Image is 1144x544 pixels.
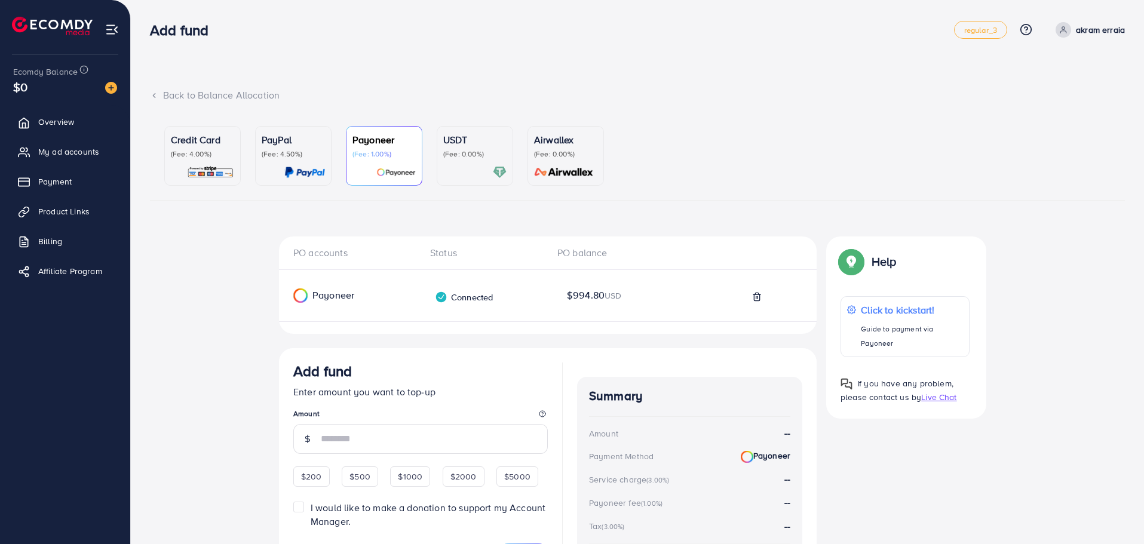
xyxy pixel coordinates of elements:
[841,251,862,272] img: Popup guide
[293,385,548,399] p: Enter amount you want to top-up
[641,499,663,508] small: (1.00%)
[12,17,93,35] img: logo
[9,259,121,283] a: Affiliate Program
[38,235,62,247] span: Billing
[530,165,597,179] img: card
[398,471,422,482] span: $1000
[589,389,790,404] h4: Summary
[646,475,669,485] small: (3.00%)
[13,78,27,96] span: $0
[38,205,90,217] span: Product Links
[349,471,370,482] span: $500
[38,146,99,158] span: My ad accounts
[187,165,234,179] img: card
[150,88,1125,102] div: Back to Balance Allocation
[293,288,308,303] img: Payoneer
[872,254,897,269] p: Help
[443,149,507,159] p: (Fee: 0.00%)
[293,246,421,260] div: PO accounts
[602,522,624,531] small: (3.00%)
[150,21,218,39] h3: Add fund
[605,290,621,302] span: USD
[784,520,790,533] strong: --
[493,165,507,179] img: card
[171,149,234,159] p: (Fee: 4.00%)
[1076,23,1125,37] p: akram erraia
[861,322,963,351] p: Guide to payment via Payoneer
[548,246,675,260] div: PO balance
[38,265,102,277] span: Affiliate Program
[841,377,953,403] span: If you have any problem, please contact us by
[279,288,399,303] div: Payoneer
[376,165,416,179] img: card
[105,82,117,94] img: image
[171,133,234,147] p: Credit Card
[741,451,753,463] img: Payoneer
[567,288,622,302] span: $994.80
[105,23,119,36] img: menu
[954,21,1007,39] a: regular_3
[784,426,790,440] strong: --
[534,149,597,159] p: (Fee: 0.00%)
[352,149,416,159] p: (Fee: 1.00%)
[9,199,121,223] a: Product Links
[38,116,74,128] span: Overview
[450,471,477,482] span: $2000
[921,391,956,403] span: Live Chat
[784,496,790,509] strong: --
[38,176,72,188] span: Payment
[301,471,322,482] span: $200
[589,450,654,462] div: Payment Method
[9,229,121,253] a: Billing
[589,520,628,532] div: Tax
[293,362,352,380] h3: Add fund
[9,140,121,164] a: My ad accounts
[435,291,447,303] img: verified
[293,408,548,423] legend: Amount
[352,133,416,147] p: Payoneer
[1051,22,1125,38] a: akram erraia
[861,303,963,317] p: Click to kickstart!
[13,66,78,78] span: Ecomdy Balance
[435,291,493,303] div: Connected
[311,501,545,528] span: I would like to make a donation to support my Account Manager.
[841,378,852,390] img: Popup guide
[964,26,997,34] span: regular_3
[262,149,325,159] p: (Fee: 4.50%)
[534,133,597,147] p: Airwallex
[1093,490,1135,535] iframe: Chat
[741,450,790,463] strong: Payoneer
[262,133,325,147] p: PayPal
[284,165,325,179] img: card
[421,246,548,260] div: Status
[589,428,618,439] div: Amount
[9,170,121,193] a: Payment
[784,472,790,485] strong: --
[443,133,507,147] p: USDT
[589,474,673,485] div: Service charge
[9,110,121,134] a: Overview
[589,497,666,509] div: Payoneer fee
[504,471,530,482] span: $5000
